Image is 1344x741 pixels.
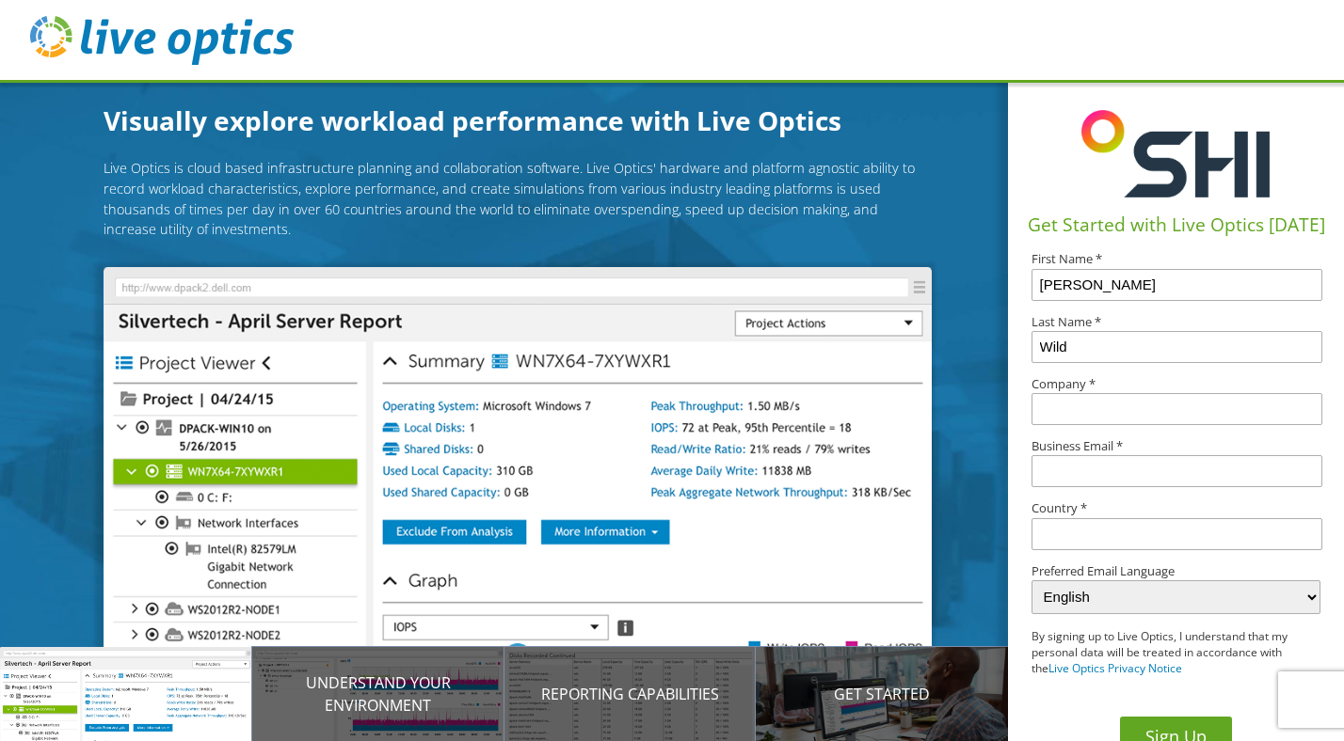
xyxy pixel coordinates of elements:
a: Live Optics Privacy Notice [1048,660,1182,676]
p: By signing up to Live Optics, I understand that my personal data will be treated in accordance wi... [1032,629,1291,676]
label: Preferred Email Language [1032,565,1320,577]
img: Introducing Live Optics [104,267,932,686]
label: First Name * [1032,253,1320,265]
p: Understand your environment [252,671,504,717]
h1: Get Started with Live Optics [DATE] [1016,212,1336,239]
label: Last Name * [1032,316,1320,328]
img: live_optics_svg.svg [30,16,294,65]
p: Get Started [756,683,1008,705]
label: Business Email * [1032,440,1320,452]
img: wHZHroUJuc60AAAAABJRU5ErkJggg== [1081,99,1270,209]
label: Company * [1032,378,1320,390]
h1: Visually explore workload performance with Live Optics [104,101,932,140]
label: Country * [1032,502,1320,514]
p: Live Optics is cloud based infrastructure planning and collaboration software. Live Optics' hardw... [104,158,932,239]
p: Reporting Capabilities [504,683,757,705]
